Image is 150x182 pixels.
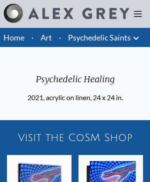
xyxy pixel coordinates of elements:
[3,33,24,42] a: Home
[28,28,37,47] li: ·
[3,124,147,152] a: Visit the CoSM Shop
[27,92,123,103] div: 2021, acrylic on linen, 24 x 24 in.
[68,31,131,44] a: Psychedelic Saints
[41,31,52,44] a: Art
[27,73,123,92] div: Psychedelic Healing
[55,28,65,47] li: ·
